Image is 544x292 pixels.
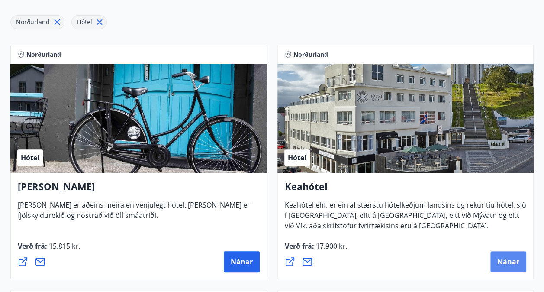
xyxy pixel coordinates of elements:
span: Keahótel ehf. er ein af stærstu hótelkeðjum landsins og rekur tíu hótel, sjö í [GEOGRAPHIC_DATA],... [285,200,526,237]
span: Norðurland [16,18,50,26]
span: Hótel [21,153,39,162]
span: Verð frá : [18,241,80,258]
span: Norðurland [293,50,328,59]
span: Nánar [231,257,253,266]
div: Hótel [71,15,107,29]
span: [PERSON_NAME] er aðeins meira en venjulegt hótel. [PERSON_NAME] er fjölskyldurekið og nostrað við... [18,200,250,227]
span: 15.815 kr. [47,241,80,251]
h4: [PERSON_NAME] [18,180,260,200]
span: Verð frá : [285,241,347,258]
span: 17.900 kr. [314,241,347,251]
div: Norðurland [10,15,64,29]
h4: Keahótel [285,180,527,200]
span: Norðurland [26,50,61,59]
span: Hótel [77,18,92,26]
button: Nánar [224,251,260,272]
span: Hótel [288,153,306,162]
button: Nánar [490,251,526,272]
span: Nánar [497,257,519,266]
